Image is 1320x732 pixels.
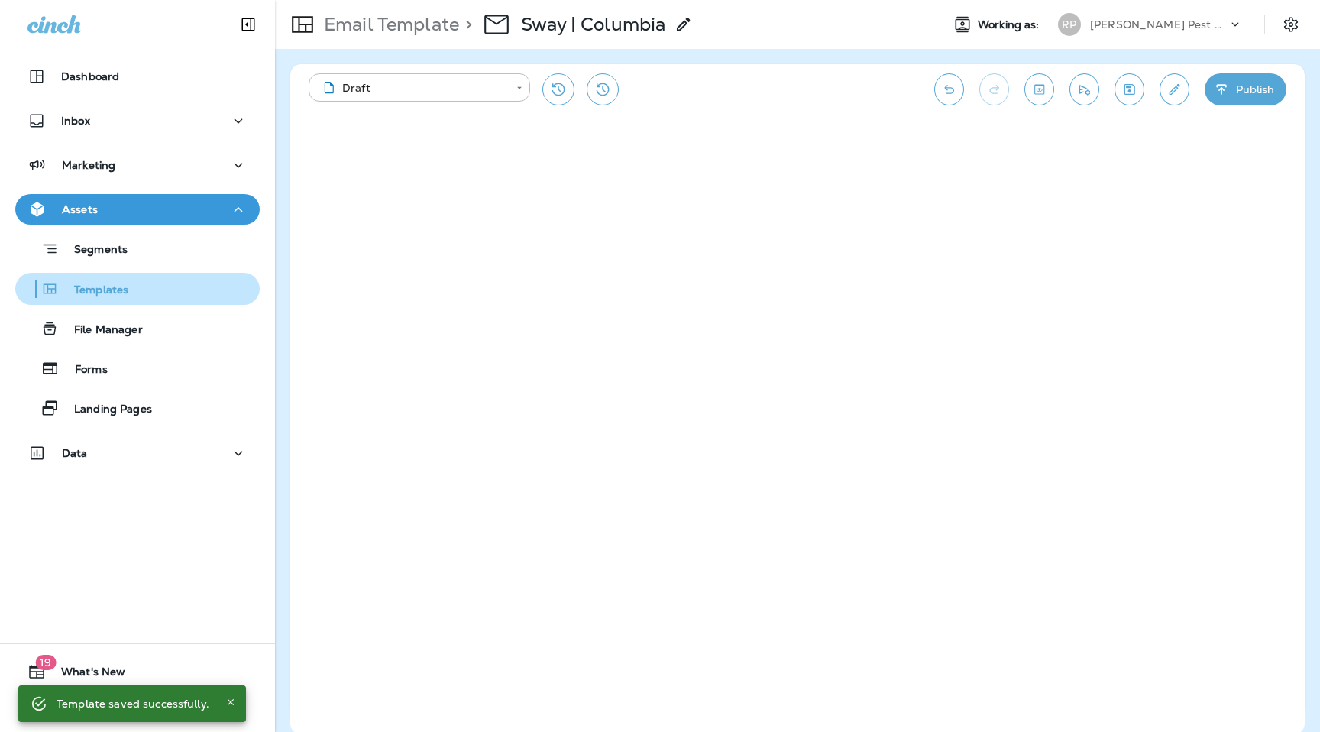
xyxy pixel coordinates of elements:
[15,352,260,384] button: Forms
[15,313,260,345] button: File Manager
[15,150,260,180] button: Marketing
[587,73,619,105] button: View Changelog
[57,690,209,717] div: Template saved successfully.
[978,18,1043,31] span: Working as:
[60,363,108,377] p: Forms
[61,70,119,83] p: Dashboard
[61,115,90,127] p: Inbox
[62,447,88,459] p: Data
[1160,73,1189,105] button: Edit details
[46,666,125,684] span: What's New
[1058,13,1081,36] div: RP
[1024,73,1054,105] button: Toggle preview
[15,232,260,265] button: Segments
[59,403,152,417] p: Landing Pages
[15,61,260,92] button: Dashboard
[15,105,260,136] button: Inbox
[1069,73,1099,105] button: Send test email
[15,656,260,687] button: 19What's New
[1090,18,1228,31] p: [PERSON_NAME] Pest Solutions
[1277,11,1305,38] button: Settings
[35,655,56,670] span: 19
[15,194,260,225] button: Assets
[59,243,128,258] p: Segments
[59,283,128,298] p: Templates
[15,392,260,424] button: Landing Pages
[15,438,260,468] button: Data
[59,323,143,338] p: File Manager
[459,13,472,36] p: >
[542,73,574,105] button: Restore from previous version
[15,273,260,305] button: Templates
[521,13,665,36] p: Sway | Columbia
[227,9,270,40] button: Collapse Sidebar
[62,159,115,171] p: Marketing
[62,203,98,215] p: Assets
[222,693,240,711] button: Close
[934,73,964,105] button: Undo
[1115,73,1144,105] button: Save
[1205,73,1286,105] button: Publish
[319,80,506,96] div: Draft
[318,13,459,36] p: Email Template
[15,693,260,724] button: Support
